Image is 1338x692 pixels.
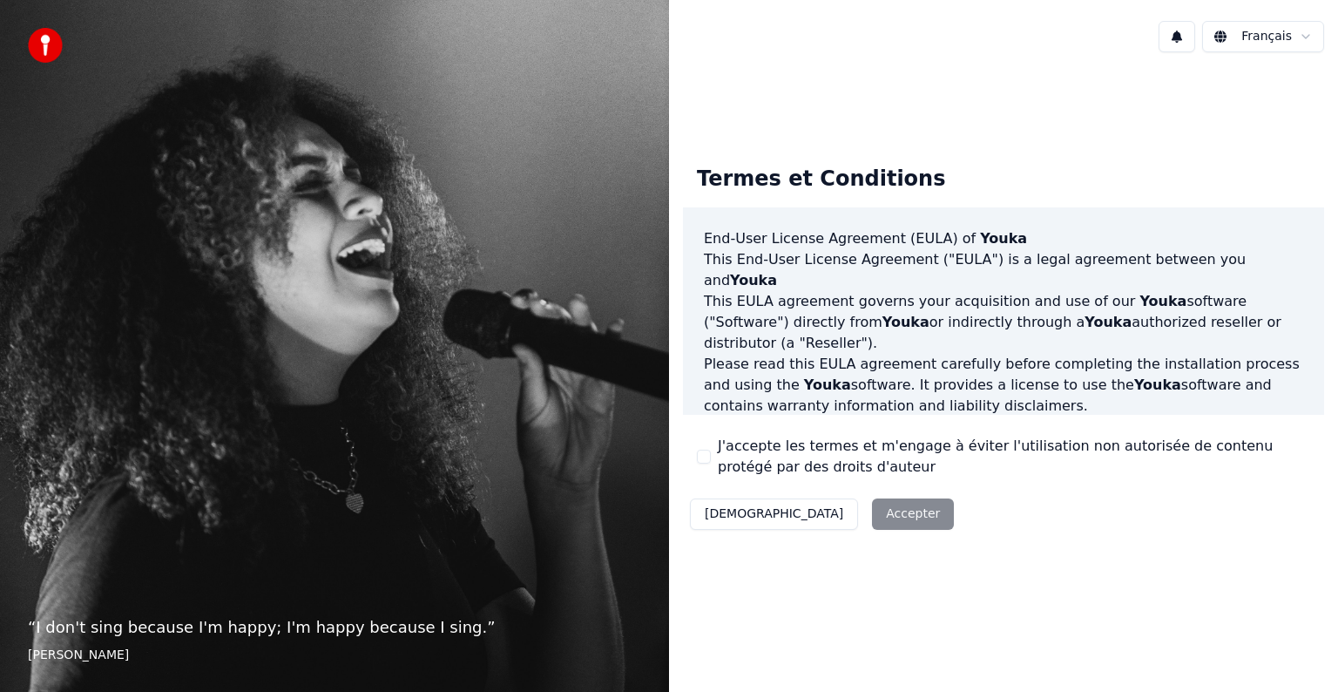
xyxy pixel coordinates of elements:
[1139,293,1186,309] span: Youka
[804,377,851,393] span: Youka
[28,28,63,63] img: youka
[690,499,858,530] button: [DEMOGRAPHIC_DATA]
[704,291,1303,354] p: This EULA agreement governs your acquisition and use of our software ("Software") directly from o...
[683,152,959,207] div: Termes et Conditions
[718,436,1310,478] label: J'accepte les termes et m'engage à éviter l'utilisation non autorisée de contenu protégé par des ...
[704,228,1303,249] h3: End-User License Agreement (EULA) of
[980,230,1027,247] span: Youka
[1134,377,1181,393] span: Youka
[1085,314,1132,330] span: Youka
[704,249,1303,291] p: This End-User License Agreement ("EULA") is a legal agreement between you and
[28,647,641,664] footer: [PERSON_NAME]
[882,314,929,330] span: Youka
[730,272,777,288] span: Youka
[704,354,1303,417] p: Please read this EULA agreement carefully before completing the installation process and using th...
[28,615,641,640] p: “ I don't sing because I'm happy; I'm happy because I sing. ”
